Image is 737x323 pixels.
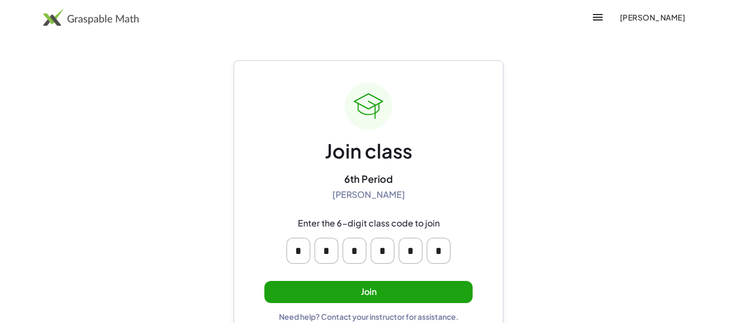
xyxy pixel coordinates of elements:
[298,218,440,229] div: Enter the 6-digit class code to join
[325,139,412,164] div: Join class
[279,312,459,321] div: Need help? Contact your instructor for assistance.
[611,8,694,27] button: [PERSON_NAME]
[332,189,405,201] div: [PERSON_NAME]
[264,281,473,303] button: Join
[619,12,685,22] span: [PERSON_NAME]
[344,173,393,185] div: 6th Period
